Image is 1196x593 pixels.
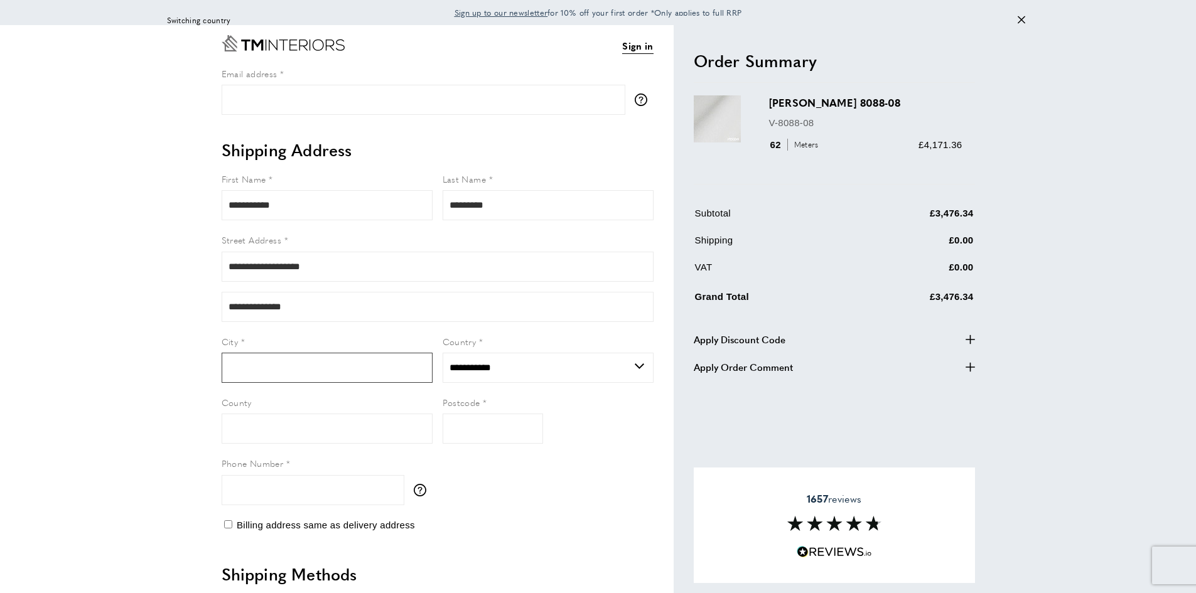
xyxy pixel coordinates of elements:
[222,457,284,469] span: Phone Number
[695,233,849,257] td: Shipping
[769,115,962,131] p: V-8088-08
[850,206,974,230] td: £3,476.34
[769,137,823,152] div: 62
[850,287,974,314] td: £3,476.34
[797,546,872,558] img: Reviews.io 5 stars
[695,260,849,284] td: VAT
[769,95,962,110] h3: [PERSON_NAME] 8088-08
[222,396,252,409] span: County
[222,563,654,585] h2: Shipping Methods
[222,233,282,246] span: Street Address
[787,139,822,151] span: Meters
[694,360,793,375] span: Apply Order Comment
[787,516,881,531] img: Reviews section
[695,287,849,314] td: Grand Total
[694,332,785,347] span: Apply Discount Code
[807,491,828,506] strong: 1657
[635,93,654,106] button: More information
[167,14,231,26] span: Switching country
[443,335,477,348] span: Country
[1018,14,1025,26] div: Close message
[694,95,741,142] img: Toby 8088-08
[222,67,277,80] span: Email address
[443,173,487,185] span: Last Name
[224,520,232,528] input: Billing address same as delivery address
[622,38,653,54] a: Sign in
[222,335,239,348] span: City
[694,50,975,72] h2: Order Summary
[919,139,962,150] span: £4,171.36
[807,493,861,505] span: reviews
[414,484,433,496] button: More information
[850,260,974,284] td: £0.00
[850,233,974,257] td: £0.00
[222,173,266,185] span: First Name
[695,206,849,230] td: Subtotal
[159,6,1038,35] div: off
[222,139,654,161] h2: Shipping Address
[237,520,415,530] span: Billing address same as delivery address
[443,396,480,409] span: Postcode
